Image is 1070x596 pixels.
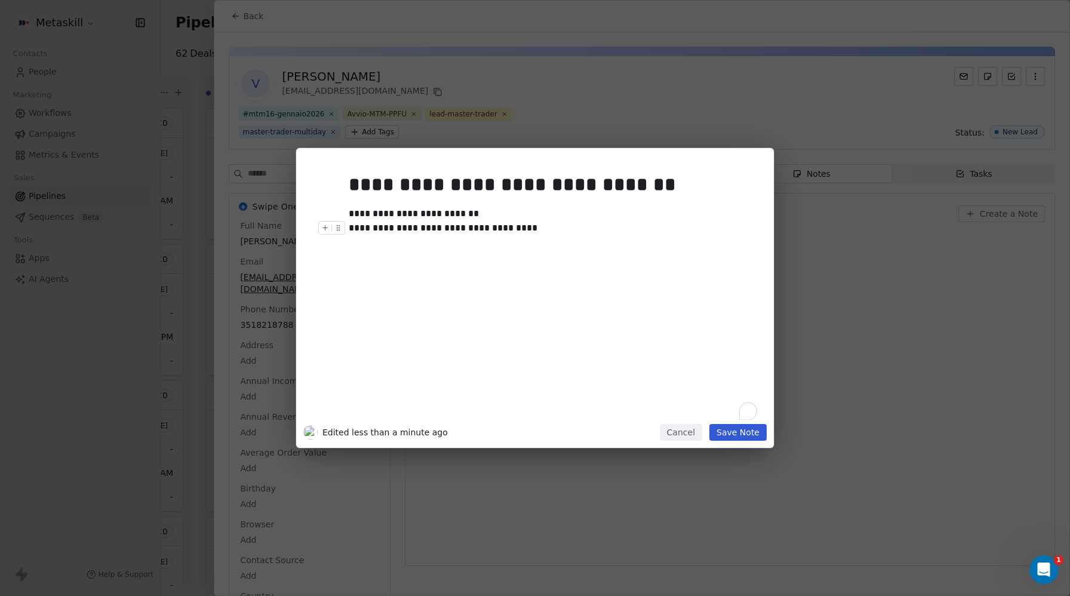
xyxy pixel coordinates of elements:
iframe: Intercom live chat [1029,555,1058,584]
span: Edited less than a minute ago [322,426,448,438]
span: 1 [1054,555,1063,565]
button: Cancel [660,424,702,441]
div: To enrich screen reader interactions, please activate Accessibility in Grammarly extension settings [349,165,757,420]
img: ea940b94-1d9a-41b4-9c55-931f46754e47 [303,425,318,440]
button: Save Note [709,424,767,441]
